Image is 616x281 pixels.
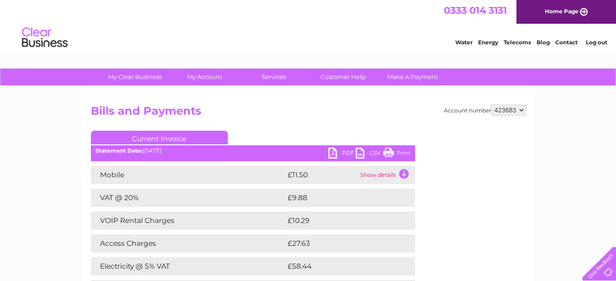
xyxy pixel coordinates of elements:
[305,69,381,85] a: Customer Help
[91,166,285,184] td: Mobile
[383,148,411,161] a: Print
[91,131,228,144] a: Current Invoice
[285,166,358,184] td: £11.50
[91,148,415,154] div: [DATE]
[285,257,397,276] td: £58.44
[375,69,450,85] a: Make A Payment
[358,166,415,184] td: Show details
[167,69,242,85] a: My Account
[21,24,68,52] img: logo.png
[455,39,473,46] a: Water
[91,105,526,122] h2: Bills and Payments
[93,5,524,44] div: Clear Business is a trading name of Verastar Limited (registered in [GEOGRAPHIC_DATA] No. 3667643...
[444,5,507,16] a: 0333 014 3131
[91,212,285,230] td: VOIP Rental Charges
[444,105,526,116] div: Account number
[97,69,173,85] a: My Clear Business
[478,39,498,46] a: Energy
[504,39,531,46] a: Telecoms
[91,234,285,253] td: Access Charges
[285,212,396,230] td: £10.29
[285,189,395,207] td: £9.88
[285,234,396,253] td: £27.63
[537,39,550,46] a: Blog
[236,69,311,85] a: Services
[91,189,285,207] td: VAT @ 20%
[586,39,607,46] a: Log out
[91,257,285,276] td: Electricity @ 5% VAT
[555,39,578,46] a: Contact
[328,148,356,161] a: PDF
[356,148,383,161] a: CSV
[95,147,142,154] b: Statement Date:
